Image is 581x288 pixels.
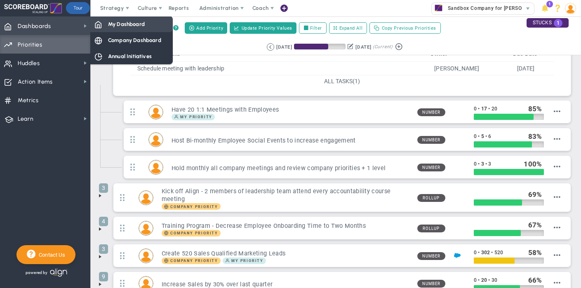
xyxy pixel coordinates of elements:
[18,73,53,91] span: Action Items
[108,20,145,28] span: My Dashboard
[162,258,221,264] span: Company Priority
[481,277,487,283] span: 20
[18,92,39,109] span: Metrics
[108,36,161,44] span: Company Dashboard
[373,43,393,51] span: (Current)
[528,105,536,113] span: 85
[488,161,491,167] span: 3
[18,18,51,35] span: Dashboards
[528,132,544,141] div: %
[491,250,493,255] span: •
[478,161,480,167] span: •
[149,160,163,174] img: Tom Johnson
[196,25,223,32] span: Add Priority
[417,194,445,202] span: Rollup
[324,78,353,84] span: ALL TASKS
[481,106,487,112] span: 17
[99,272,108,281] span: 9
[433,3,444,13] img: 33569.Company.photo
[528,248,544,257] div: %
[528,276,544,285] div: %
[230,22,296,34] button: Update Priority Values
[478,133,480,139] span: •
[139,249,153,263] img: Lisa Foulger
[494,250,503,255] span: 520
[100,5,124,11] span: Strategy
[18,36,42,54] span: Priorities
[474,161,477,167] span: 0
[137,65,224,72] span: Schedule meeting with leadership
[252,5,269,11] span: Coach
[231,259,263,263] span: My Priority
[99,217,108,226] span: 4
[546,1,553,7] span: 1
[524,160,536,168] span: 100
[185,22,227,34] button: Add Priority
[554,19,562,27] span: 1
[492,277,497,283] span: 30
[242,25,292,32] span: Update Priority Values
[99,183,108,193] span: 3
[162,250,411,258] h3: Create 520 Sales Qualified Marketing Leads
[299,22,327,34] label: Filter
[417,252,445,260] span: Number
[99,23,179,34] div: Manage Priorities
[162,203,221,210] span: Company Priority
[478,277,480,283] span: •
[478,106,480,112] span: •
[528,221,536,229] span: 67
[522,3,534,14] span: select
[528,220,544,229] div: %
[474,250,477,255] span: 0
[565,3,576,14] img: 27125.Person.photo
[485,161,487,167] span: •
[481,161,484,167] span: 3
[18,55,40,72] span: Huddles
[488,106,490,112] span: •
[382,25,436,32] span: Copy Previous Priorities
[139,221,153,236] div: Lisa Jenkins
[528,104,544,113] div: %
[172,164,411,172] h3: Hold monthly all company meetings and review company priorities + 1 level
[474,277,477,283] span: 0
[481,133,484,139] span: 5
[528,190,544,199] div: %
[488,133,491,139] span: 6
[417,164,445,171] span: Number
[267,43,274,51] button: Go to previous period
[139,191,153,205] img: Miguel Cabrera
[417,280,445,288] span: Number
[172,137,411,145] h3: Host Bi-monthly Employee Social Events to increase engagement
[108,52,152,60] span: Annual Initiatives
[528,190,536,199] span: 69
[478,250,480,255] span: •
[170,231,218,235] span: Company Priority
[528,132,536,140] span: 83
[162,222,411,230] h3: Training Program - Decrease Employee Onboarding Time to Two Months
[149,105,163,119] img: Lisa Foulger
[180,115,212,119] span: My Priority
[35,252,65,258] span: Contact Us
[148,132,163,147] div: Jane Wilson
[528,248,536,257] span: 58
[138,5,157,11] span: Culture
[172,114,215,120] span: My Priority
[339,25,363,32] span: Expand All
[139,190,153,205] div: Miguel Cabrera
[488,277,490,283] span: •
[329,22,367,34] button: Expand All
[524,159,544,169] div: %
[417,136,445,144] span: Number
[148,105,163,119] div: Lisa Foulger
[492,106,497,112] span: 20
[417,108,445,116] span: Number
[294,44,346,49] div: Period Progress: 66% Day 60 of 90 with 30 remaining.
[481,250,490,255] span: 302
[199,5,238,11] span: Administration
[170,205,218,209] span: Company Priority
[139,221,153,235] img: Lisa Jenkins
[355,43,371,51] div: [DATE]
[170,259,218,263] span: Company Priority
[148,160,163,175] div: Tom Johnson
[18,110,33,128] span: Learn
